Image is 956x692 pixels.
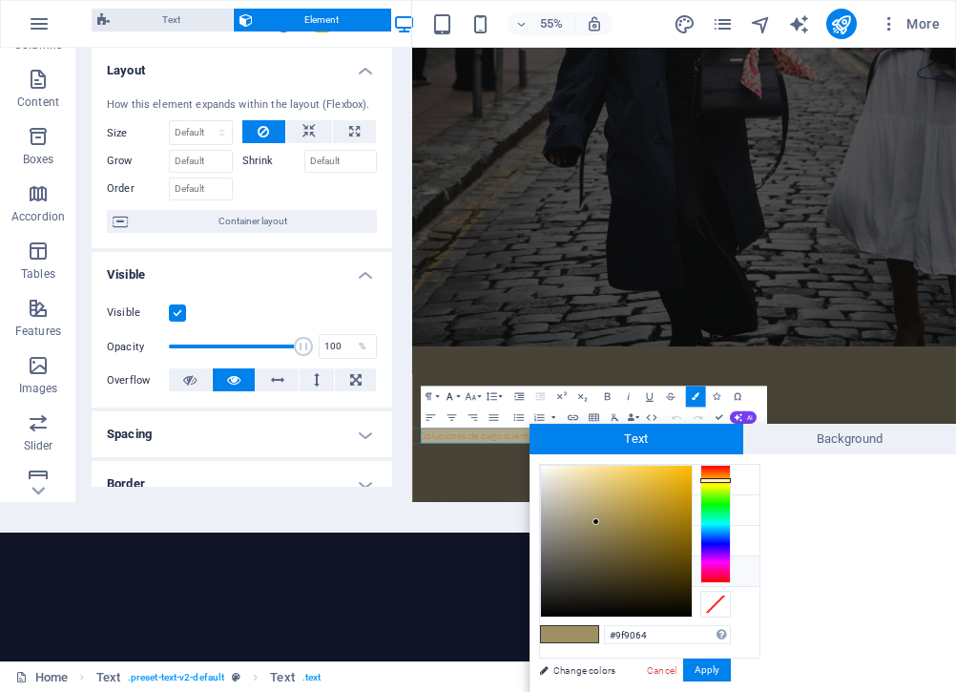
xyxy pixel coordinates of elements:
button: Apply [683,659,731,682]
p: Tables [21,266,55,282]
i: Publish [830,13,852,35]
span: #9f9064 [541,626,570,642]
i: Design (Ctrl+Alt+Y) [674,13,696,35]
p: Images [19,381,58,396]
button: Container layout [107,210,377,233]
h6: 55% [536,12,567,35]
button: Element [234,9,392,31]
button: Insert Table [584,407,604,428]
button: Data Bindings [626,407,640,428]
button: Paragraph Format [421,386,441,407]
span: Text [530,424,743,454]
button: navigator [750,12,773,35]
label: Grow [107,150,169,173]
p: Slider [24,438,53,453]
h4: Layout [92,48,392,82]
h4: Border [92,461,392,507]
p: Content [17,94,59,110]
button: Decrease Indent [530,386,551,407]
button: Ordered List [530,407,550,428]
button: Undo (⌘Z) [667,407,687,428]
i: AI Writer [788,13,810,35]
button: Special Characters [728,386,748,407]
button: Font Size [463,386,483,407]
button: Insert Link [563,407,583,428]
span: Text [115,9,227,31]
button: Text [92,9,233,31]
h4: Spacing [92,411,392,457]
div: How this element expands within the layout (Flexbox). [107,97,377,114]
span: #9f9064 [570,626,598,642]
button: HTML [641,407,661,428]
button: pages [712,12,735,35]
label: Shrink [242,150,304,173]
button: Font Family [442,386,462,407]
span: . preset-text-v2-default [128,666,224,689]
div: Clear Color Selection [700,591,731,618]
button: Redo (⌘⇧Z) [688,407,708,428]
input: Default [169,150,233,173]
nav: breadcrumb [96,666,322,689]
button: 55% [508,12,575,35]
span: Click to select. Double-click to edit [270,666,294,689]
span: . text [302,666,321,689]
p: Features [15,324,61,339]
span: AI [746,414,752,421]
button: Increase Indent [509,386,530,407]
button: Unordered List [509,407,529,428]
p: Accordion [11,209,65,224]
button: text_generator [788,12,811,35]
button: Colors [686,386,706,407]
button: Strikethrough [660,386,680,407]
span: Click to select. Double-click to edit [96,666,120,689]
a: Click to cancel selection. Double-click to open Pages [15,666,68,689]
i: On resize automatically adjust zoom level to fit chosen device. [586,15,603,32]
button: Confirm (⌘+⏎) [709,407,729,428]
button: publish [826,9,857,39]
button: Align Left [421,407,441,428]
i: Pages (Ctrl+Alt+S) [712,13,734,35]
button: Line Height [484,386,504,407]
label: Size [107,128,169,138]
button: Superscript [551,386,572,407]
h4: Visible [92,252,392,286]
button: Bold (⌘B) [597,386,617,407]
input: Default [304,150,378,173]
label: Opacity [107,342,169,352]
button: Icons [707,386,727,407]
button: Italic (⌘I) [618,386,638,407]
button: Clear Formatting [605,407,625,428]
button: Underline (⌘U) [639,386,659,407]
span: More [880,14,940,33]
button: Align Right [463,407,483,428]
button: Align Justify [484,407,504,428]
span: Element [259,9,386,31]
button: More [872,9,947,39]
span: Container layout [134,210,371,233]
button: Align Center [442,407,462,428]
input: Default [169,178,233,200]
button: Subscript [572,386,592,407]
button: AI [730,411,757,424]
button: Ordered List [550,407,558,428]
label: Overflow [107,369,169,392]
i: This element is a customizable preset [232,672,240,682]
label: Visible [107,302,169,325]
label: Order [107,178,169,200]
p: Boxes [23,152,54,167]
button: design [674,12,696,35]
div: % [349,335,376,358]
a: Cancel [645,663,678,678]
